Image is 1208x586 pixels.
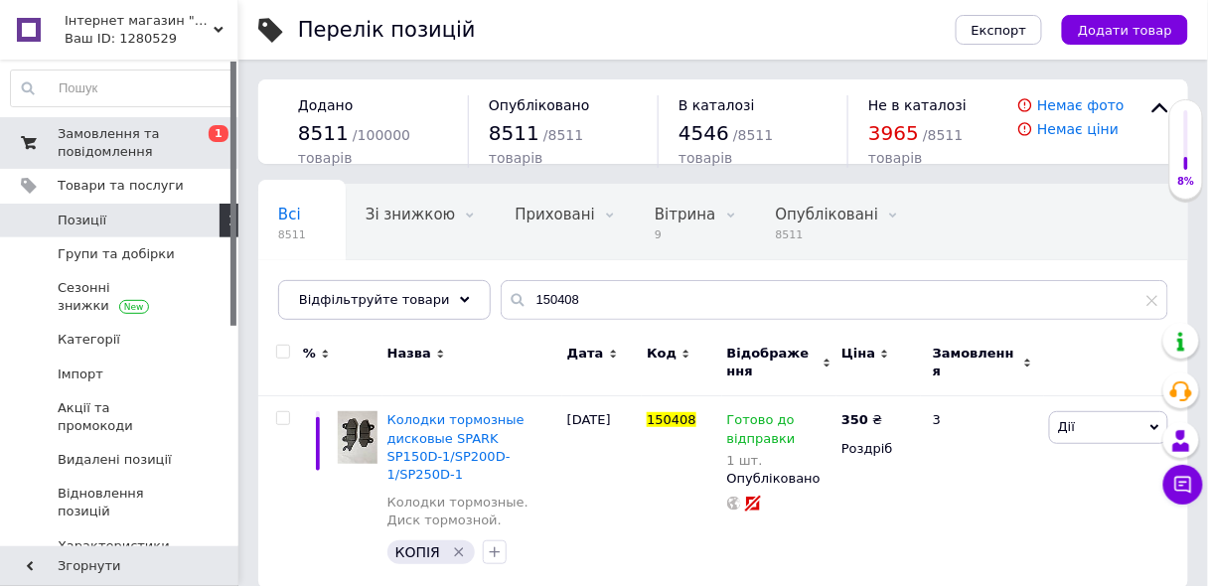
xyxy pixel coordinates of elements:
[278,227,306,242] span: 8511
[58,537,170,555] span: Характеристики
[841,411,882,429] div: ₴
[655,227,715,242] span: 9
[338,411,377,464] img: Колодки тормозные дисковые SPARK SP150D-1/SP200D-1/SP250D-1
[776,227,879,242] span: 8511
[278,206,301,223] span: Всі
[1170,175,1202,189] div: 8%
[841,440,916,458] div: Роздріб
[972,23,1027,38] span: Експорт
[58,485,184,520] span: Відновлення позицій
[65,30,238,48] div: Ваш ID: 1280529
[387,412,525,482] a: Колодки тормозные дисковые SPARK SP150D-1/SP200D-1/SP250D-1
[933,345,1018,380] span: Замовлення
[298,97,353,113] span: Додано
[1078,23,1172,38] span: Додати товар
[956,15,1043,45] button: Експорт
[451,544,467,560] svg: Видалити мітку
[841,345,875,363] span: Ціна
[303,345,316,363] span: %
[868,127,963,166] span: / 8511 товарів
[489,97,590,113] span: Опубліковано
[655,206,715,223] span: Вітрина
[567,345,604,363] span: Дата
[65,12,214,30] span: Інтернет магазин "МотоВело" - найкраща техніка для вас!
[11,71,233,106] input: Пошук
[515,206,595,223] span: Приховані
[58,399,184,435] span: Акції та промокоди
[501,280,1168,320] input: Пошук по назві позиції, артикулу і пошуковим запитам
[1163,465,1203,505] button: Чат з покупцем
[58,451,172,469] span: Видалені позиції
[58,212,106,229] span: Позиції
[776,206,879,223] span: Опубліковані
[647,345,677,363] span: Код
[58,279,184,315] span: Сезонні знижки
[298,20,476,41] div: Перелік позицій
[727,470,831,488] div: Опубліковано
[58,245,175,263] span: Групи та добірки
[366,206,455,223] span: Зі знижкою
[727,345,818,380] span: Відображення
[647,412,696,427] span: 150408
[209,125,228,142] span: 1
[489,121,539,145] span: 8511
[58,177,184,195] span: Товари та послуги
[489,127,583,166] span: / 8511 товарів
[868,97,967,113] span: Не в каталозі
[58,125,184,161] span: Замовлення та повідомлення
[298,121,349,145] span: 8511
[1058,419,1075,434] span: Дії
[727,453,831,468] div: 1 шт.
[1037,121,1119,137] a: Немає ціни
[387,345,431,363] span: Назва
[727,412,796,451] span: Готово до відправки
[679,127,773,166] span: / 8511 товарів
[387,494,557,529] a: Колодки тормозные. Диск тормозной.
[679,121,729,145] span: 4546
[278,281,364,299] span: Очікується
[679,97,755,113] span: В каталозі
[841,412,868,427] b: 350
[1037,97,1125,113] a: Немає фото
[58,366,103,383] span: Імпорт
[395,544,440,560] span: КОПІЯ
[299,292,450,307] span: Відфільтруйте товари
[868,121,919,145] span: 3965
[1062,15,1188,45] button: Додати товар
[298,127,410,166] span: / 100000 товарів
[58,331,120,349] span: Категорії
